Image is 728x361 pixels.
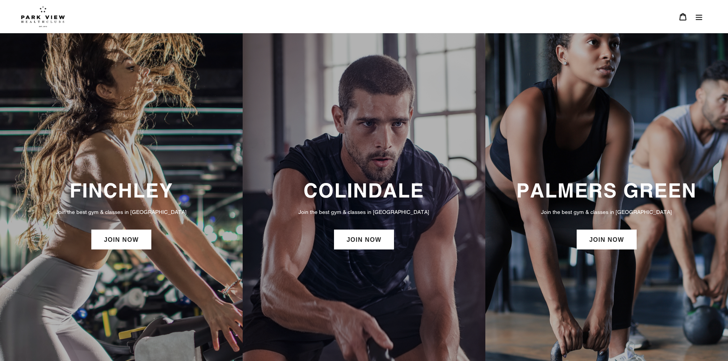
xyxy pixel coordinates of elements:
a: JOIN NOW: Palmers Green Membership [577,230,637,249]
p: Join the best gym & classes in [GEOGRAPHIC_DATA] [250,208,478,216]
a: JOIN NOW: Finchley Membership [91,230,151,249]
p: Join the best gym & classes in [GEOGRAPHIC_DATA] [8,208,235,216]
img: Park view health clubs is a gym near you. [21,6,65,27]
h3: PALMERS GREEN [493,179,720,202]
h3: COLINDALE [250,179,478,202]
a: JOIN NOW: Colindale Membership [334,230,394,249]
p: Join the best gym & classes in [GEOGRAPHIC_DATA] [493,208,720,216]
button: Menu [691,8,707,25]
h3: FINCHLEY [8,179,235,202]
